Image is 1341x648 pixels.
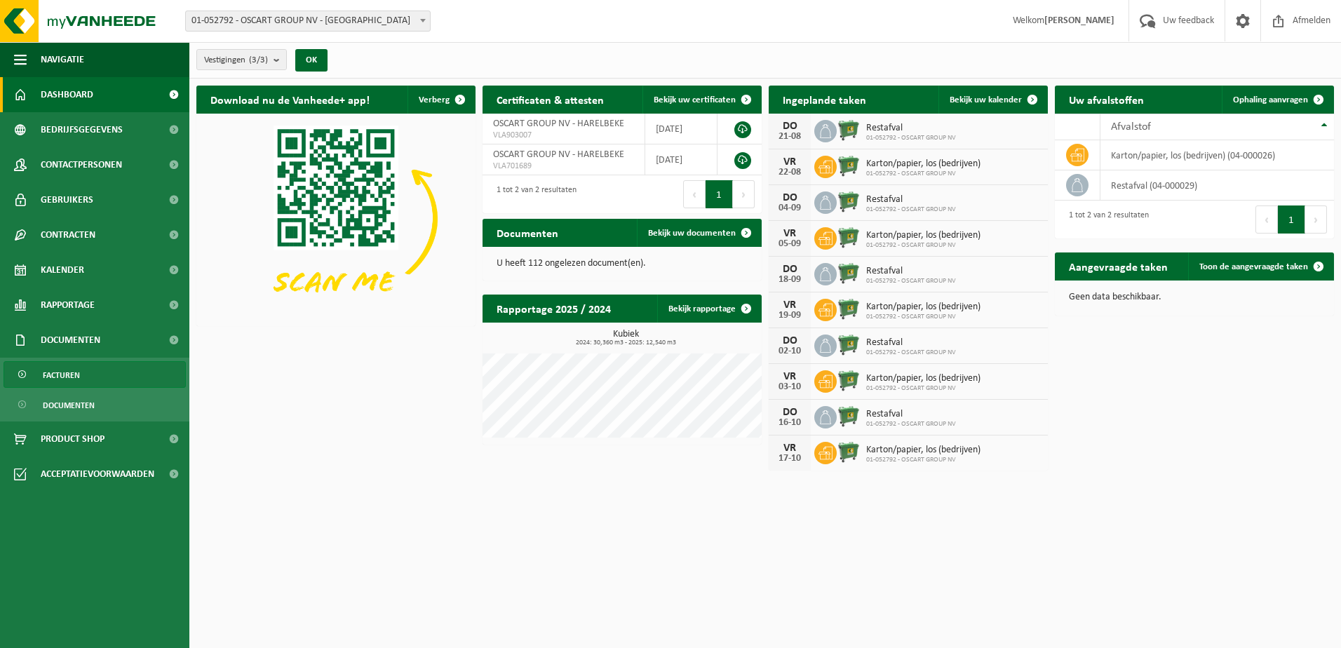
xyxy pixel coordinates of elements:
[1100,140,1334,170] td: karton/papier, los (bedrijven) (04-000026)
[866,456,981,464] span: 01-052792 - OSCART GROUP NV
[1044,15,1114,26] strong: [PERSON_NAME]
[683,180,706,208] button: Previous
[41,77,93,112] span: Dashboard
[186,11,430,31] span: 01-052792 - OSCART GROUP NV - HARELBEKE
[776,239,804,249] div: 05-09
[866,302,981,313] span: Karton/papier, los (bedrijven)
[41,421,105,457] span: Product Shop
[776,346,804,356] div: 02-10
[295,49,328,72] button: OK
[43,362,80,389] span: Facturen
[837,404,861,428] img: WB-0660-HPE-GN-01
[776,382,804,392] div: 03-10
[950,95,1022,104] span: Bekijk uw kalender
[776,228,804,239] div: VR
[866,230,981,241] span: Karton/papier, los (bedrijven)
[837,225,861,249] img: WB-0660-HPE-GN-01
[490,179,577,210] div: 1 tot 2 van 2 resultaten
[654,95,736,104] span: Bekijk uw certificaten
[769,86,880,113] h2: Ingeplande taken
[41,112,123,147] span: Bedrijfsgegevens
[41,288,95,323] span: Rapportage
[1305,205,1327,234] button: Next
[776,156,804,168] div: VR
[1233,95,1308,104] span: Ophaling aanvragen
[497,259,748,269] p: U heeft 112 ongelezen document(en).
[776,407,804,418] div: DO
[866,445,981,456] span: Karton/papier, los (bedrijven)
[866,158,981,170] span: Karton/papier, los (bedrijven)
[1255,205,1278,234] button: Previous
[1222,86,1333,114] a: Ophaling aanvragen
[483,295,625,322] h2: Rapportage 2025 / 2024
[776,371,804,382] div: VR
[837,154,861,177] img: WB-0660-HPE-GN-01
[866,241,981,250] span: 01-052792 - OSCART GROUP NV
[196,114,476,323] img: Download de VHEPlus App
[41,182,93,217] span: Gebruikers
[706,180,733,208] button: 1
[776,121,804,132] div: DO
[866,313,981,321] span: 01-052792 - OSCART GROUP NV
[837,189,861,213] img: WB-0660-HPE-GN-01
[776,311,804,320] div: 19-09
[483,86,618,113] h2: Certificaten & attesten
[776,203,804,213] div: 04-09
[866,384,981,393] span: 01-052792 - OSCART GROUP NV
[866,373,981,384] span: Karton/papier, los (bedrijven)
[493,130,634,141] span: VLA903007
[837,118,861,142] img: WB-0660-HPE-GN-01
[1055,252,1182,280] h2: Aangevraagde taken
[837,332,861,356] img: WB-0660-HPE-GN-01
[642,86,760,114] a: Bekijk uw certificaten
[866,349,956,357] span: 01-052792 - OSCART GROUP NV
[645,144,717,175] td: [DATE]
[866,170,981,178] span: 01-052792 - OSCART GROUP NV
[41,147,122,182] span: Contactpersonen
[493,119,624,129] span: OSCART GROUP NV - HARELBEKE
[837,297,861,320] img: WB-0660-HPE-GN-01
[41,252,84,288] span: Kalender
[776,299,804,311] div: VR
[938,86,1046,114] a: Bekijk uw kalender
[637,219,760,247] a: Bekijk uw documenten
[490,339,762,346] span: 2024: 30,360 m3 - 2025: 12,540 m3
[1062,204,1149,235] div: 1 tot 2 van 2 resultaten
[490,330,762,346] h3: Kubiek
[645,114,717,144] td: [DATE]
[483,219,572,246] h2: Documenten
[733,180,755,208] button: Next
[776,418,804,428] div: 16-10
[1199,262,1308,271] span: Toon de aangevraagde taken
[866,123,956,134] span: Restafval
[837,440,861,464] img: WB-0660-HPE-GN-01
[776,275,804,285] div: 18-09
[1069,292,1320,302] p: Geen data beschikbaar.
[866,194,956,205] span: Restafval
[41,457,154,492] span: Acceptatievoorwaarden
[43,392,95,419] span: Documenten
[41,217,95,252] span: Contracten
[1278,205,1305,234] button: 1
[4,391,186,418] a: Documenten
[249,55,268,65] count: (3/3)
[493,149,624,160] span: OSCART GROUP NV - HARELBEKE
[1055,86,1158,113] h2: Uw afvalstoffen
[776,168,804,177] div: 22-08
[493,161,634,172] span: VLA701689
[1111,121,1151,133] span: Afvalstof
[866,205,956,214] span: 01-052792 - OSCART GROUP NV
[866,337,956,349] span: Restafval
[407,86,474,114] button: Verberg
[866,266,956,277] span: Restafval
[1100,170,1334,201] td: restafval (04-000029)
[866,134,956,142] span: 01-052792 - OSCART GROUP NV
[776,335,804,346] div: DO
[4,361,186,388] a: Facturen
[866,277,956,285] span: 01-052792 - OSCART GROUP NV
[776,443,804,454] div: VR
[41,323,100,358] span: Documenten
[866,409,956,420] span: Restafval
[196,86,384,113] h2: Download nu de Vanheede+ app!
[866,420,956,428] span: 01-052792 - OSCART GROUP NV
